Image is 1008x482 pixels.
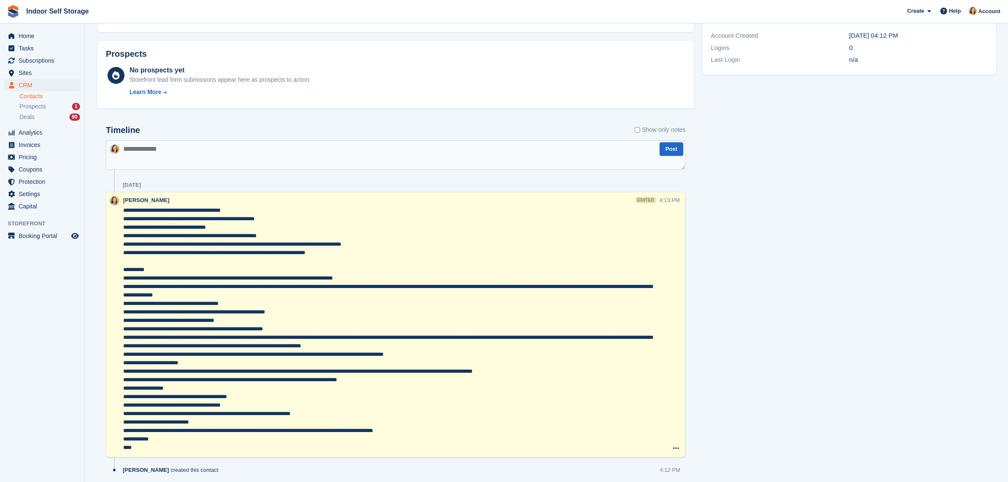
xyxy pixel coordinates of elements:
span: Analytics [19,127,69,139]
a: menu [4,30,80,42]
span: Home [19,30,69,42]
img: Emma Higgins [110,144,119,154]
a: menu [4,188,80,200]
span: Account [978,7,1000,16]
a: Prospects 1 [19,102,80,111]
span: Prospects [19,102,46,111]
a: menu [4,67,80,79]
a: Deals 90 [19,113,80,122]
div: No prospects yet [130,65,311,75]
span: Tasks [19,42,69,54]
span: Invoices [19,139,69,151]
div: 1 [72,103,80,110]
a: menu [4,176,80,188]
div: created this contact [123,466,223,474]
div: [DATE] [123,182,141,188]
span: Deals [19,113,35,121]
span: Sites [19,67,69,79]
span: CRM [19,79,69,91]
div: Logins [711,43,849,53]
a: menu [4,139,80,151]
div: [DATE] 04:12 PM [849,31,988,41]
span: Booking Portal [19,230,69,242]
span: Capital [19,200,69,212]
div: 4:13 PM [660,196,680,204]
h2: Timeline [106,125,140,135]
a: menu [4,79,80,91]
span: Settings [19,188,69,200]
a: menu [4,55,80,66]
div: Account Created [711,31,849,41]
input: Show only notes [635,125,640,134]
span: Storefront [8,219,84,228]
img: Emma Higgins [110,196,119,205]
a: menu [4,200,80,212]
span: [PERSON_NAME] [123,197,169,203]
a: Indoor Self Storage [23,4,92,18]
a: menu [4,230,80,242]
a: Preview store [70,231,80,241]
span: Pricing [19,151,69,163]
div: n/a [849,55,988,65]
a: Contacts [19,92,80,100]
span: [PERSON_NAME] [123,466,169,474]
div: 0 [849,43,988,53]
span: Create [907,7,924,15]
label: Show only notes [635,125,685,134]
div: Storefront lead form submissions appear here as prospects to action. [130,75,311,84]
div: Learn More [130,88,161,97]
span: Protection [19,176,69,188]
a: menu [4,42,80,54]
div: 90 [69,114,80,121]
span: Coupons [19,163,69,175]
div: Last Login [711,55,849,65]
div: edited [635,197,656,203]
img: stora-icon-8386f47178a22dfd0bd8f6a31ec36ba5ce8667c1dd55bd0f319d3a0aa187defe.svg [7,5,19,18]
div: 4:12 PM [660,466,680,474]
button: Post [660,142,683,156]
span: Help [949,7,961,15]
img: Emma Higgins [969,7,977,15]
a: menu [4,151,80,163]
a: menu [4,163,80,175]
a: menu [4,127,80,139]
h2: Prospects [106,49,147,59]
span: Subscriptions [19,55,69,66]
a: Learn More [130,88,311,97]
